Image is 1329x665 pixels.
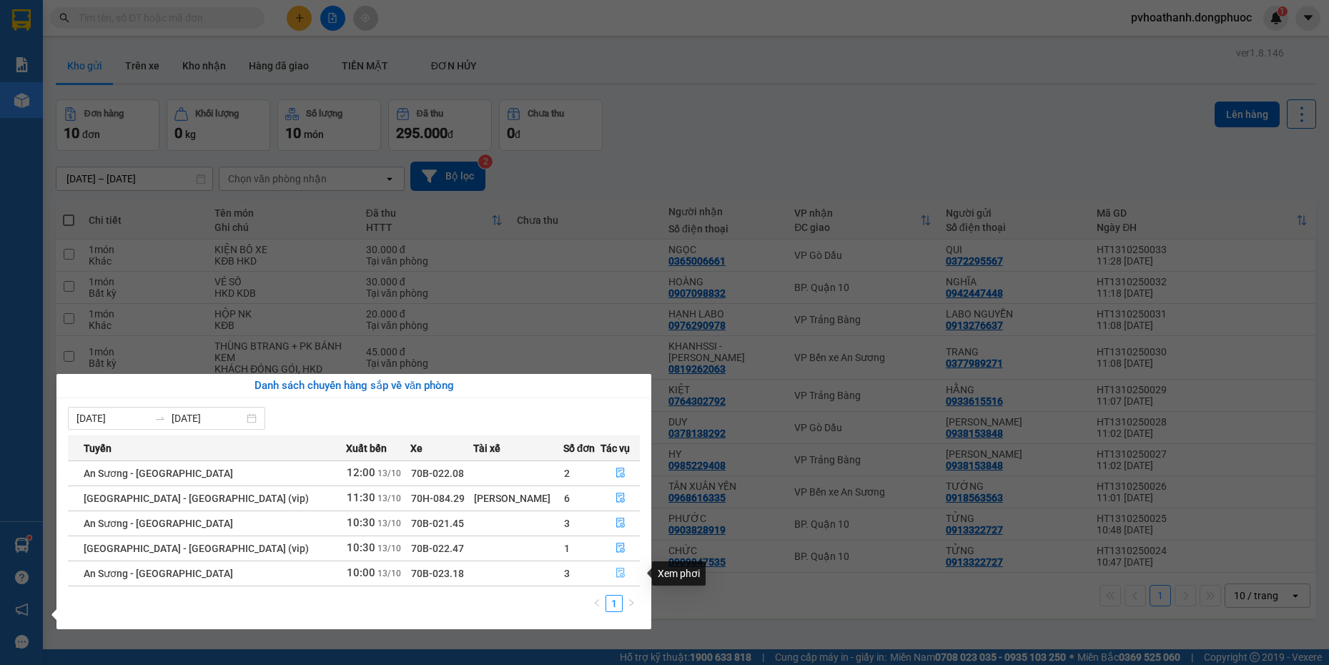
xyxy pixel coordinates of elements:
[377,493,401,503] span: 13/10
[154,413,166,424] span: to
[473,440,500,456] span: Tài xế
[84,518,233,529] span: An Sương - [GEOGRAPHIC_DATA]
[601,440,630,456] span: Tác vụ
[347,516,375,529] span: 10:30
[377,568,401,578] span: 13/10
[616,543,626,554] span: file-done
[564,468,570,479] span: 2
[377,518,401,528] span: 13/10
[474,491,562,506] div: [PERSON_NAME]
[347,466,375,479] span: 12:00
[411,468,464,479] span: 70B-022.08
[76,410,149,426] input: Từ ngày
[616,518,626,529] span: file-done
[601,537,639,560] button: file-done
[627,598,636,607] span: right
[113,23,192,41] span: Bến xe [GEOGRAPHIC_DATA]
[84,493,309,504] span: [GEOGRAPHIC_DATA] - [GEOGRAPHIC_DATA] (vip)
[31,104,87,112] span: 09:51:43 [DATE]
[113,64,175,72] span: Hotline: 19001152
[563,440,596,456] span: Số đơn
[39,77,175,89] span: -----------------------------------------
[601,562,639,585] button: file-done
[410,440,423,456] span: Xe
[616,468,626,479] span: file-done
[84,543,309,554] span: [GEOGRAPHIC_DATA] - [GEOGRAPHIC_DATA] (vip)
[601,462,639,485] button: file-done
[377,468,401,478] span: 13/10
[616,568,626,579] span: file-done
[564,518,570,529] span: 3
[588,595,606,612] button: left
[347,541,375,554] span: 10:30
[623,595,640,612] button: right
[4,104,87,112] span: In ngày:
[84,468,233,479] span: An Sương - [GEOGRAPHIC_DATA]
[411,493,465,504] span: 70H-084.29
[564,493,570,504] span: 6
[71,91,137,102] span: HT1310250018
[113,8,196,20] strong: ĐỒNG PHƯỚC
[564,568,570,579] span: 3
[347,491,375,504] span: 11:30
[347,566,375,579] span: 10:00
[411,543,464,554] span: 70B-022.47
[606,595,623,612] li: 1
[588,595,606,612] li: Previous Page
[5,9,69,72] img: logo
[346,440,387,456] span: Xuất bến
[601,487,639,510] button: file-done
[154,413,166,424] span: swap-right
[601,512,639,535] button: file-done
[411,568,464,579] span: 70B-023.18
[652,561,706,586] div: Xem phơi
[84,440,112,456] span: Tuyến
[411,518,464,529] span: 70B-021.45
[377,543,401,553] span: 13/10
[564,543,570,554] span: 1
[68,378,640,395] div: Danh sách chuyến hàng sắp về văn phòng
[172,410,244,426] input: Đến ngày
[593,598,601,607] span: left
[606,596,622,611] a: 1
[84,568,233,579] span: An Sương - [GEOGRAPHIC_DATA]
[623,595,640,612] li: Next Page
[4,92,137,101] span: [PERSON_NAME]:
[113,43,197,61] span: 01 Võ Văn Truyện, KP.1, Phường 2
[616,493,626,504] span: file-done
